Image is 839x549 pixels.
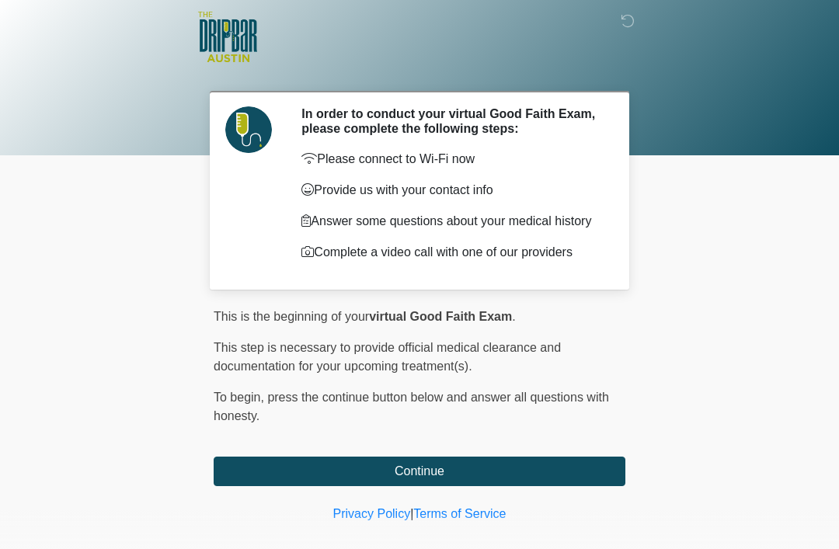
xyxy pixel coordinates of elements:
span: press the continue button below and answer all questions with honesty. [214,391,609,422]
a: | [410,507,413,520]
strong: virtual Good Faith Exam [369,310,512,323]
span: This step is necessary to provide official medical clearance and documentation for your upcoming ... [214,341,561,373]
p: Provide us with your contact info [301,181,602,200]
img: The DRIPBaR - Austin The Domain Logo [198,12,257,62]
p: Answer some questions about your medical history [301,212,602,231]
button: Continue [214,457,625,486]
a: Privacy Policy [333,507,411,520]
img: Agent Avatar [225,106,272,153]
span: . [512,310,515,323]
p: Complete a video call with one of our providers [301,243,602,262]
span: To begin, [214,391,267,404]
a: Terms of Service [413,507,506,520]
h2: In order to conduct your virtual Good Faith Exam, please complete the following steps: [301,106,602,136]
span: This is the beginning of your [214,310,369,323]
p: Please connect to Wi-Fi now [301,150,602,169]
